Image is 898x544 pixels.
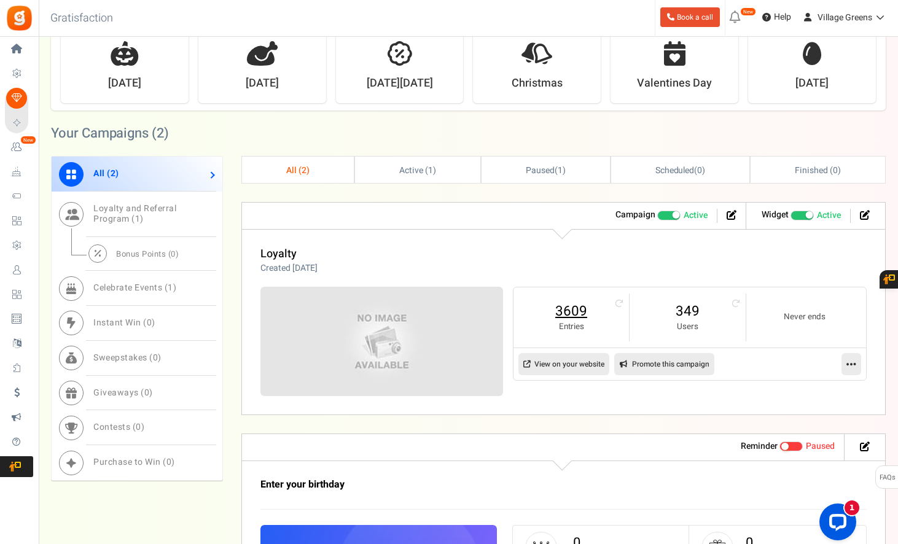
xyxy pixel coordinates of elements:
[171,248,176,260] span: 0
[286,164,310,177] span: All ( )
[157,123,164,143] span: 2
[51,127,169,139] h2: Your Campaigns ( )
[655,164,705,177] span: ( )
[512,76,563,91] strong: Christmas
[518,353,609,375] a: View on your website
[660,7,720,27] a: Book a call
[135,212,141,225] span: 1
[752,209,851,223] li: Widget activated
[806,440,835,453] span: Paused
[144,386,150,399] span: 0
[93,421,144,433] span: Contests ( )
[93,281,176,294] span: Celebrate Events ( )
[260,246,297,262] a: Loyalty
[615,208,655,221] strong: Campaign
[93,202,176,225] span: Loyalty and Referral Program ( )
[817,209,841,222] span: Active
[147,316,152,329] span: 0
[20,136,36,144] em: New
[757,7,796,27] a: Help
[740,7,756,16] em: New
[246,76,279,91] strong: [DATE]
[526,301,617,321] a: 3609
[260,480,746,491] h3: Enter your birthday
[153,351,158,364] span: 0
[795,76,829,91] strong: [DATE]
[302,164,306,177] span: 2
[879,466,896,489] span: FAQs
[428,164,433,177] span: 1
[759,311,850,323] small: Never ends
[642,321,733,333] small: Users
[5,137,33,158] a: New
[166,456,172,468] span: 0
[6,4,33,32] img: Gratisfaction
[558,164,563,177] span: 1
[614,353,714,375] a: Promote this campaign
[93,386,153,399] span: Giveaways ( )
[526,321,617,333] small: Entries
[771,11,791,23] span: Help
[93,167,119,180] span: All ( )
[697,164,702,177] span: 0
[116,248,179,260] span: Bonus Points ( )
[818,11,872,24] span: Village Greens
[136,421,141,433] span: 0
[637,76,712,91] strong: Valentines Day
[795,164,840,177] span: Finished ( )
[260,262,318,274] p: Created [DATE]
[367,76,433,91] strong: [DATE][DATE]
[762,208,789,221] strong: Widget
[741,440,778,453] strong: Reminder
[655,164,695,177] span: Scheduled
[526,164,566,177] span: ( )
[37,6,127,31] h3: Gratisfaction
[108,76,141,91] strong: [DATE]
[684,209,708,222] span: Active
[111,167,116,180] span: 2
[93,456,175,468] span: Purchase to Win ( )
[833,164,838,177] span: 0
[93,316,155,329] span: Instant Win ( )
[168,281,173,294] span: 1
[93,351,162,364] span: Sweepstakes ( )
[642,301,733,321] a: 349
[399,164,436,177] span: Active ( )
[526,164,555,177] span: Paused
